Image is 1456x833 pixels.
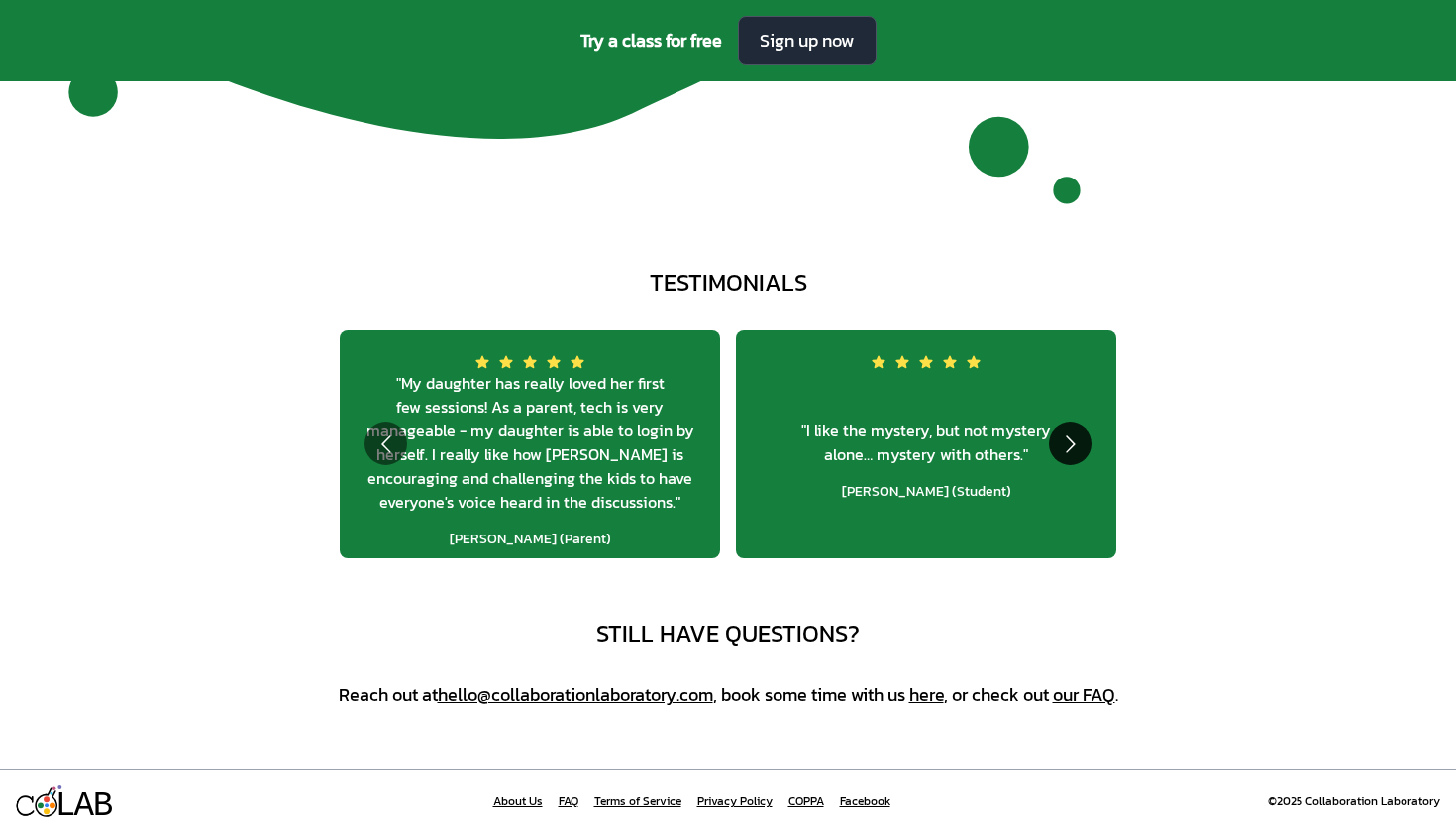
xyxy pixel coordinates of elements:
[94,785,115,827] div: B
[752,418,1100,466] span: " I like the mystery, but not mystery alone… mystery with others. "
[650,267,807,298] div: testimonials
[840,793,890,809] a: Facebook
[356,371,704,514] span: " My daughter has really loved her first few sessions! As a parent, tech is very manageable - my ...
[493,793,543,809] a: About Us
[1268,793,1440,809] div: ©2025 Collaboration Laboratory
[909,681,944,708] a: here
[339,681,1118,709] div: Reach out at , book some time with us , or check out .
[596,618,860,650] div: Still have questions?
[450,530,611,549] span: [PERSON_NAME] (Parent)
[594,793,681,809] a: Terms of Service
[697,793,773,809] a: Privacy Policy
[55,785,76,827] div: L
[438,681,713,708] a: hello@​collaboration​laboratory​.com
[74,785,95,827] div: A
[1049,422,1092,465] button: Go to next slide
[559,793,578,809] a: FAQ
[16,785,115,818] a: LAB
[788,793,824,809] a: COPPA
[842,482,1011,502] span: [PERSON_NAME] (Student)
[580,27,722,55] span: Try a class for free
[1053,681,1115,708] a: our FAQ
[738,16,877,65] a: Sign up now
[364,422,407,465] button: Go to previous slide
